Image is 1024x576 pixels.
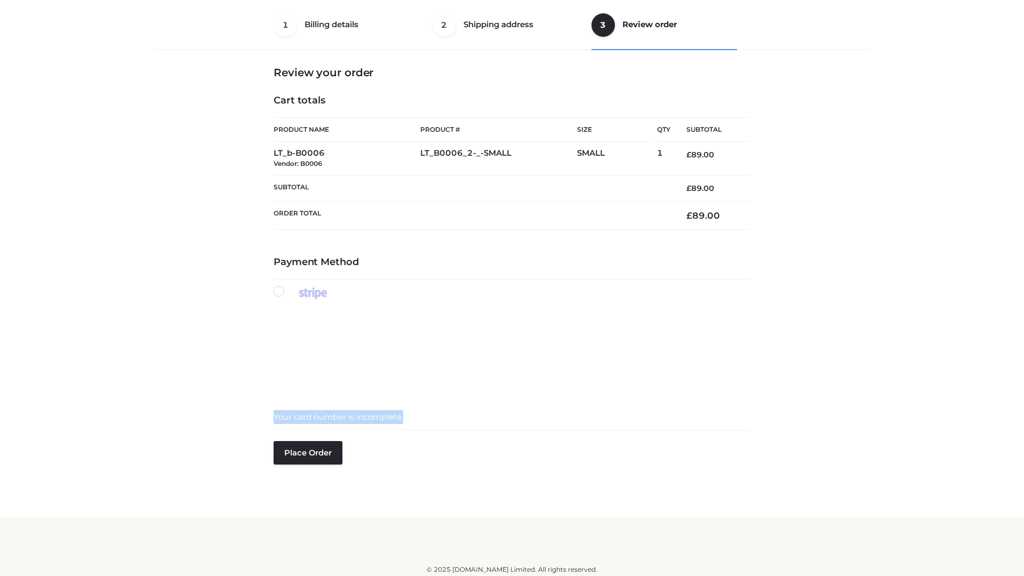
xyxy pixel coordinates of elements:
[657,117,670,142] th: Qty
[274,257,750,268] h4: Payment Method
[274,117,420,142] th: Product Name
[274,159,322,167] small: Vendor: B0006
[657,142,670,175] td: 1
[420,117,577,142] th: Product #
[686,183,691,193] span: £
[686,183,714,193] bdi: 89.00
[670,118,750,142] th: Subtotal
[274,202,670,230] th: Order Total
[577,118,652,142] th: Size
[274,66,750,79] h3: Review your order
[158,564,866,575] div: © 2025 [DOMAIN_NAME] Limited. All rights reserved.
[274,95,750,107] h4: Cart totals
[686,150,714,159] bdi: 89.00
[686,210,720,221] bdi: 89.00
[686,210,692,221] span: £
[274,175,670,201] th: Subtotal
[271,310,748,398] iframe: Secure payment input frame
[274,142,420,175] td: LT_b-B0006
[577,142,657,175] td: SMALL
[420,142,577,175] td: LT_B0006_2-_-SMALL
[274,410,750,424] div: Your card number is incomplete.
[686,150,691,159] span: £
[274,441,342,465] button: Place order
